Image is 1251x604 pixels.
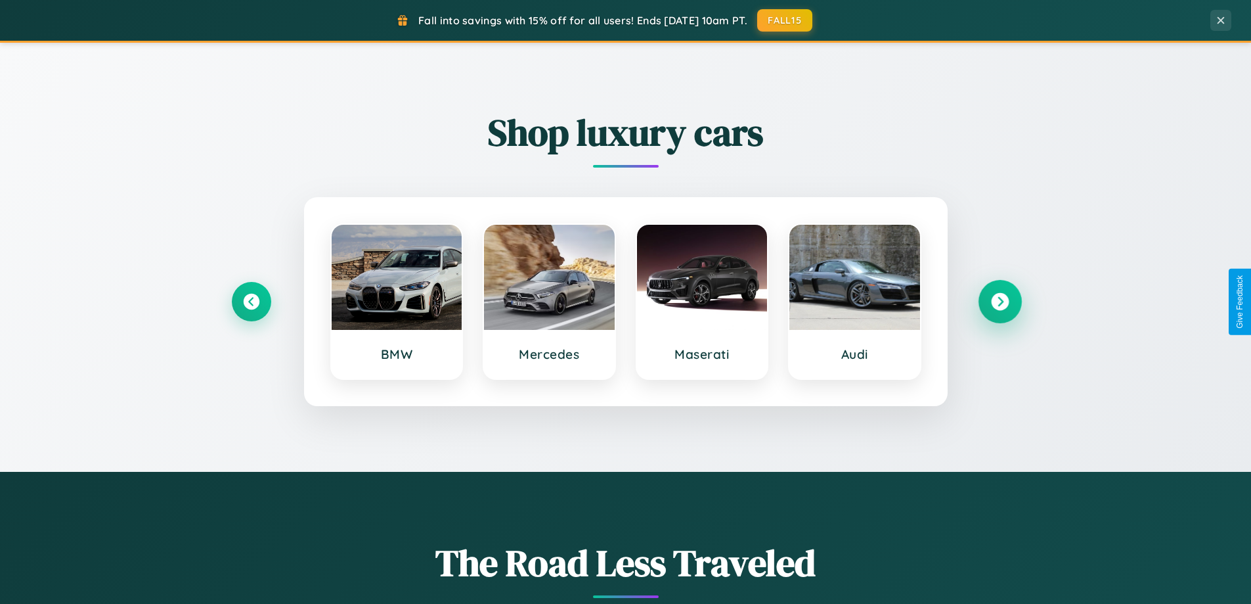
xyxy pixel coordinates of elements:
h3: BMW [345,346,449,362]
h3: Mercedes [497,346,602,362]
h1: The Road Less Traveled [232,538,1020,588]
h2: Shop luxury cars [232,107,1020,158]
h3: Maserati [650,346,755,362]
div: Give Feedback [1235,275,1244,329]
span: Fall into savings with 15% off for all users! Ends [DATE] 10am PT. [418,14,747,27]
button: FALL15 [757,9,812,32]
h3: Audi [802,346,907,362]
